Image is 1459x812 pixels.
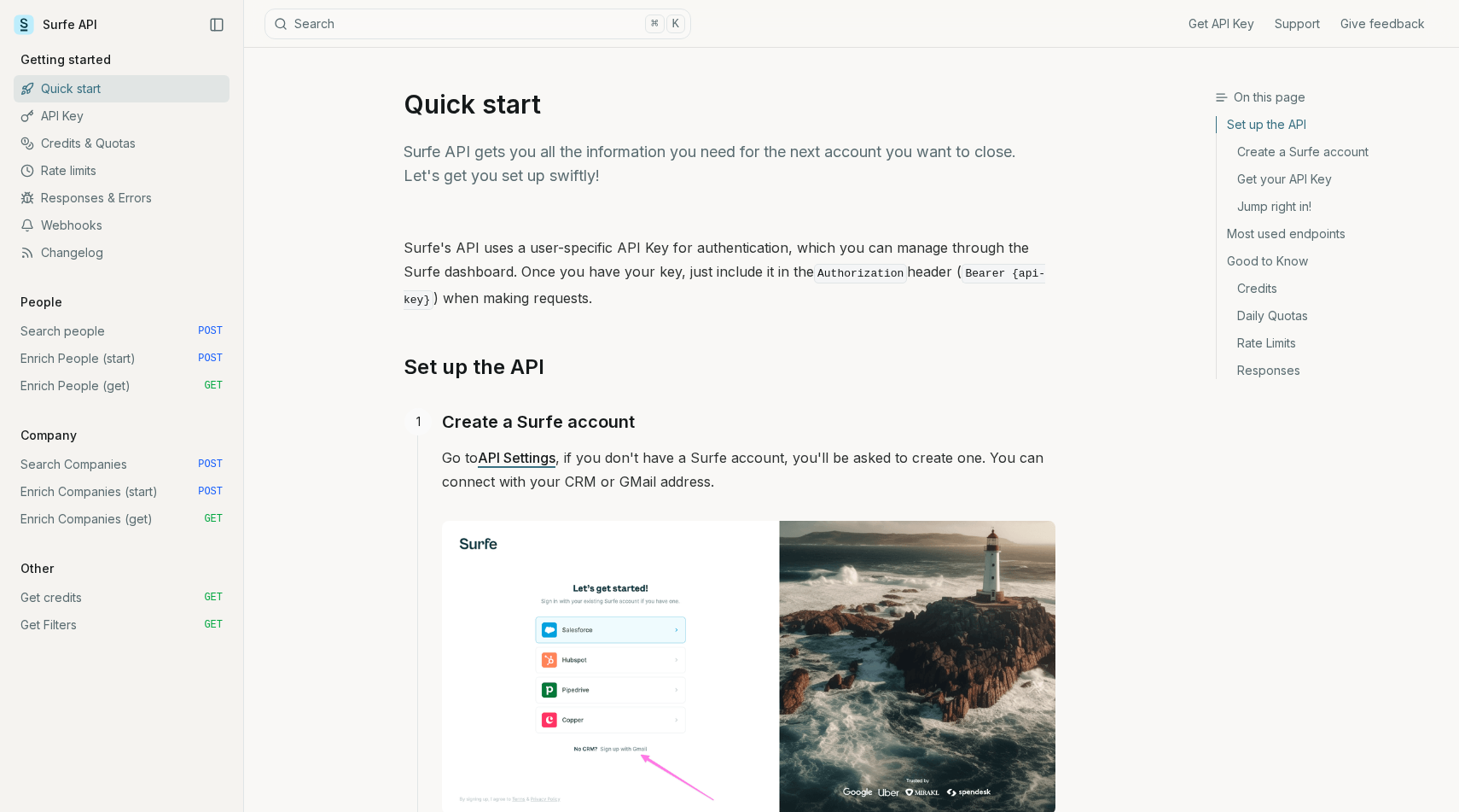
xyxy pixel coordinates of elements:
[404,236,1055,313] p: Surfe's API uses a user-specific API Key for authentication, which you can manage through the Sur...
[14,157,230,184] a: Rate limits
[204,512,223,526] span: GET
[14,427,84,444] p: Company
[1215,89,1445,106] h3: On this page
[1275,15,1320,32] a: Support
[204,12,230,38] button: Collapse Sidebar
[198,324,223,338] span: POST
[1217,248,1445,275] a: Good to Know
[14,294,69,311] p: People
[1189,15,1254,32] a: Get API Key
[14,130,230,157] a: Credits & Quotas
[442,446,1055,494] p: Go to , if you don't have a Surfe account, you'll be asked to create one. You can connect with yo...
[14,560,61,577] p: Other
[14,372,230,400] a: Enrich People (get) GET
[478,449,555,466] a: API Settings
[204,379,223,393] span: GET
[14,611,230,639] a: Get Filters GET
[264,9,691,39] button: Search⌘K
[14,584,230,611] a: Get credits GET
[204,591,223,605] span: GET
[14,318,230,345] a: Search people POST
[1217,220,1445,248] a: Most used endpoints
[14,184,230,212] a: Responses & Errors
[1217,166,1445,193] a: Get your API Key
[404,140,1055,188] p: Surfe API gets you all the information you need for the next account you want to close. Let's get...
[14,75,230,102] a: Quick start
[14,451,230,478] a: Search Companies POST
[1217,330,1445,357] a: Rate Limits
[1217,275,1445,302] a: Credits
[14,505,230,533] a: Enrich Companies (get) GET
[198,458,223,471] span: POST
[1217,357,1445,379] a: Responses
[198,352,223,365] span: POST
[1217,116,1445,138] a: Set up the API
[666,15,685,33] kbd: K
[1217,193,1445,220] a: Jump right in!
[14,345,230,372] a: Enrich People (start) POST
[14,12,97,38] a: Surfe API
[814,264,907,283] code: Authorization
[404,89,1055,120] h1: Quick start
[14,212,230,239] a: Webhooks
[14,478,230,505] a: Enrich Companies (start) POST
[442,408,635,435] a: Create a Surfe account
[404,353,544,381] a: Set up the API
[204,618,223,632] span: GET
[14,239,230,266] a: Changelog
[1340,15,1425,32] a: Give feedback
[1217,302,1445,330] a: Daily Quotas
[198,485,223,499] span: POST
[1217,138,1445,166] a: Create a Surfe account
[14,51,118,68] p: Getting started
[14,102,230,130] a: API Key
[645,15,664,33] kbd: ⌘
